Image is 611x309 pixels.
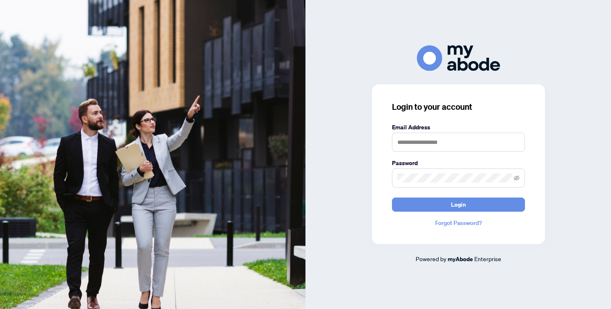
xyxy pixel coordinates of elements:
span: Login [451,198,466,211]
span: Powered by [416,255,446,262]
span: eye-invisible [514,175,520,181]
label: Email Address [392,123,525,132]
span: Enterprise [474,255,501,262]
a: Forgot Password? [392,218,525,227]
label: Password [392,158,525,168]
h3: Login to your account [392,101,525,113]
button: Login [392,198,525,212]
img: ma-logo [417,45,500,71]
a: myAbode [448,255,473,264]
